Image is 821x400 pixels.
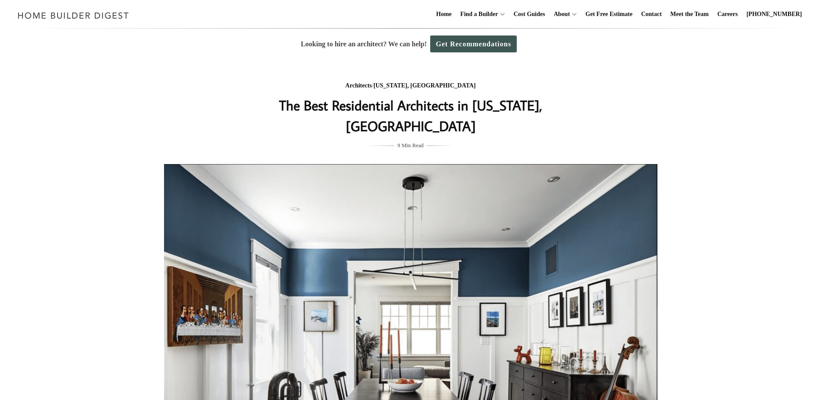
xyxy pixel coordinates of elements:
a: Architects [345,82,372,89]
a: Get Recommendations [430,35,517,52]
span: 9 Min Read [397,141,423,150]
a: Find a Builder [457,0,498,28]
a: Cost Guides [510,0,549,28]
a: Careers [714,0,741,28]
h1: The Best Residential Architects in [US_STATE], [GEOGRAPHIC_DATA] [238,95,583,136]
a: Home [433,0,455,28]
img: Home Builder Digest [14,7,133,24]
a: Get Free Estimate [582,0,636,28]
a: [US_STATE], [GEOGRAPHIC_DATA] [373,82,476,89]
a: About [550,0,570,28]
div: / [238,81,583,91]
a: [PHONE_NUMBER] [743,0,805,28]
a: Contact [637,0,665,28]
a: Meet the Team [667,0,712,28]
